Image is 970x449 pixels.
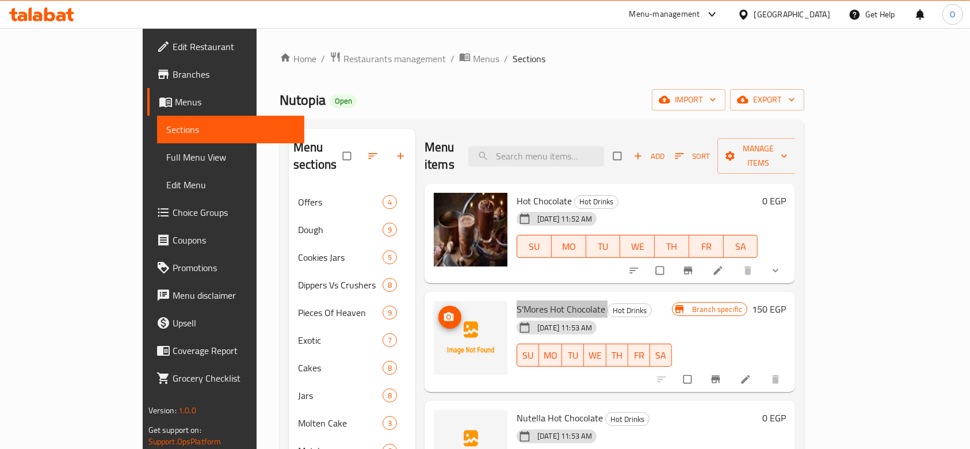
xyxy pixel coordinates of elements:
[383,333,397,347] div: items
[173,261,296,275] span: Promotions
[513,52,545,66] span: Sections
[360,143,388,169] span: Sort sections
[425,139,455,173] h2: Menu items
[298,250,383,264] span: Cookies Jars
[321,52,325,66] li: /
[717,138,799,174] button: Manage items
[298,195,383,209] span: Offers
[712,265,726,276] a: Edit menu item
[608,304,651,317] span: Hot Drinks
[298,389,383,402] span: Jars
[575,195,618,208] span: Hot Drinks
[173,206,296,219] span: Choice Groups
[157,116,305,143] a: Sections
[383,197,396,208] span: 4
[629,7,700,21] div: Menu-management
[740,374,754,385] a: Edit menu item
[298,306,383,319] span: Pieces Of Heaven
[289,326,415,354] div: Exotic7
[533,214,597,224] span: [DATE] 11:52 AM
[735,258,763,283] button: delete
[383,390,396,401] span: 8
[147,33,305,60] a: Edit Restaurant
[173,344,296,357] span: Coverage Report
[730,89,804,111] button: export
[383,361,397,375] div: items
[298,361,383,375] span: Cakes
[330,51,446,66] a: Restaurants management
[148,403,177,418] span: Version:
[147,364,305,392] a: Grocery Checklist
[147,199,305,226] a: Choice Groups
[293,139,343,173] h2: Menu sections
[533,431,597,442] span: [DATE] 11:53 AM
[586,235,621,258] button: TU
[504,52,508,66] li: /
[770,265,781,276] svg: Show Choices
[298,333,383,347] span: Exotic
[383,224,396,235] span: 9
[173,67,296,81] span: Branches
[694,238,719,255] span: FR
[289,271,415,299] div: Dippers Vs Crushers8
[655,347,667,364] span: SA
[383,389,397,402] div: items
[728,238,754,255] span: SA
[754,8,830,21] div: [GEOGRAPHIC_DATA]
[298,416,383,430] span: Molten Cake
[739,93,795,107] span: export
[383,306,397,319] div: items
[459,51,499,66] a: Menus
[468,146,604,166] input: search
[383,280,396,291] span: 8
[147,88,305,116] a: Menus
[383,250,397,264] div: items
[517,192,572,210] span: Hot Chocolate
[147,309,305,337] a: Upsell
[620,235,655,258] button: WE
[652,89,725,111] button: import
[688,304,747,315] span: Branch specific
[621,258,649,283] button: sort-choices
[383,416,397,430] div: items
[552,235,586,258] button: MO
[661,93,716,107] span: import
[752,301,786,317] h6: 150 EGP
[628,344,650,367] button: FR
[298,223,383,237] div: Dough
[289,243,415,271] div: Cookies Jars5
[166,150,296,164] span: Full Menu View
[677,368,701,390] span: Select to update
[148,434,222,449] a: Support.OpsPlatform
[649,260,673,281] span: Select to update
[343,52,446,66] span: Restaurants management
[175,95,296,109] span: Menus
[473,52,499,66] span: Menus
[762,410,786,426] h6: 0 EGP
[298,278,383,292] span: Dippers Vs Crushers
[517,235,552,258] button: SU
[522,238,547,255] span: SU
[147,254,305,281] a: Promotions
[522,347,534,364] span: SU
[147,337,305,364] a: Coverage Report
[650,344,672,367] button: SA
[178,403,196,418] span: 1.0.0
[147,60,305,88] a: Branches
[675,150,710,163] span: Sort
[173,40,296,54] span: Edit Restaurant
[763,367,790,392] button: delete
[289,216,415,243] div: Dough9
[289,299,415,326] div: Pieces Of Heaven9
[606,344,628,367] button: TH
[703,367,731,392] button: Branch-specific-item
[539,344,562,367] button: MO
[166,123,296,136] span: Sections
[517,409,603,427] span: Nutella Hot Chocolate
